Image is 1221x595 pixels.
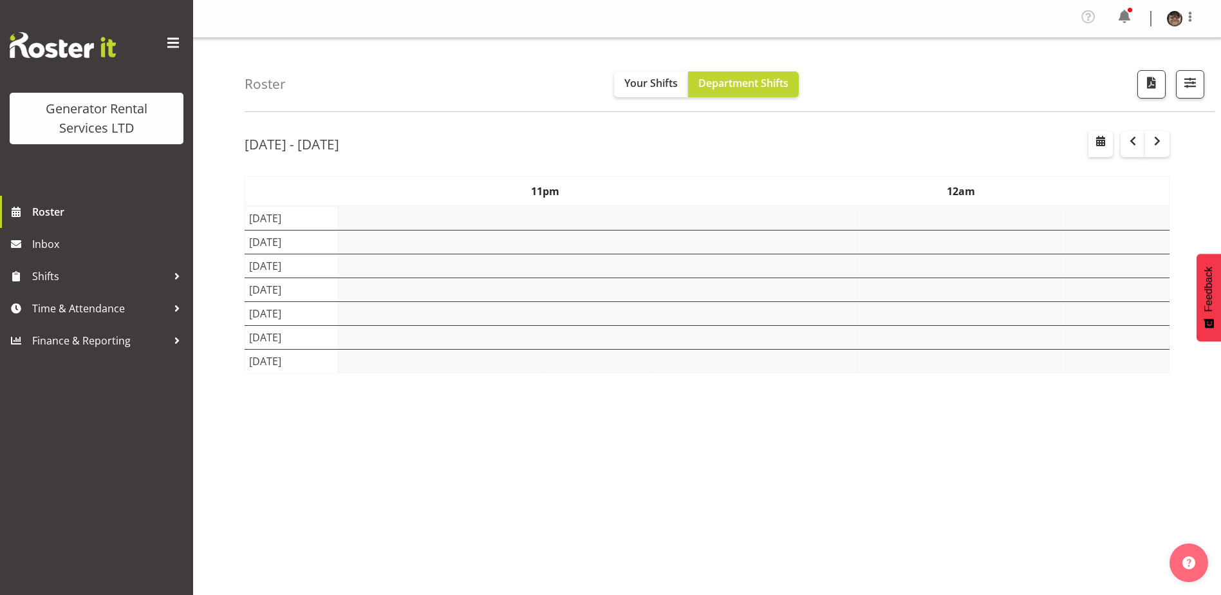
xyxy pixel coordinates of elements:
[1088,131,1113,157] button: Select a specific date within the roster.
[32,331,167,350] span: Finance & Reporting
[10,32,116,58] img: Rosterit website logo
[32,299,167,318] span: Time & Attendance
[753,177,1169,207] th: 12am
[245,231,338,254] td: [DATE]
[1167,11,1182,26] img: rick-ankersae3846da6c6acb3f3203d7ce06c7e011.png
[688,71,799,97] button: Department Shifts
[1137,70,1166,99] button: Download a PDF of the roster according to the set date range.
[337,177,753,207] th: 11pm
[698,76,788,90] span: Department Shifts
[624,76,678,90] span: Your Shifts
[245,302,338,326] td: [DATE]
[1197,254,1221,341] button: Feedback - Show survey
[614,71,688,97] button: Your Shifts
[32,267,167,286] span: Shifts
[245,326,338,350] td: [DATE]
[245,278,338,302] td: [DATE]
[245,206,338,231] td: [DATE]
[1203,267,1215,312] span: Feedback
[245,77,286,91] h4: Roster
[245,254,338,278] td: [DATE]
[245,350,338,373] td: [DATE]
[1182,556,1195,569] img: help-xxl-2.png
[32,202,187,222] span: Roster
[245,136,339,153] h2: [DATE] - [DATE]
[32,234,187,254] span: Inbox
[1176,70,1204,99] button: Filter Shifts
[23,99,171,138] div: Generator Rental Services LTD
